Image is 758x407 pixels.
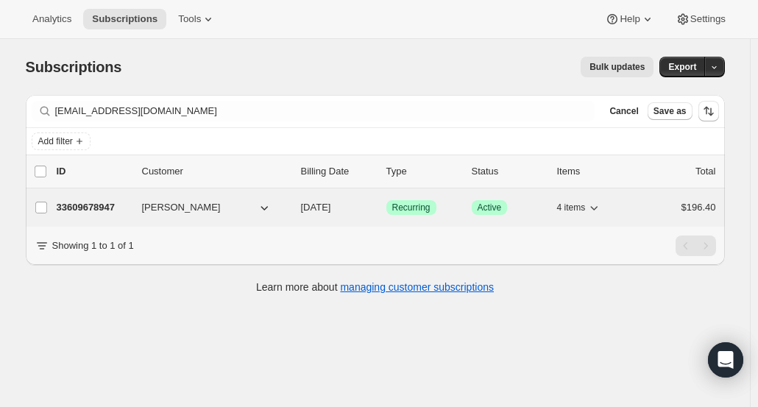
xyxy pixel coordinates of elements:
span: Cancel [609,105,638,117]
span: Recurring [392,202,431,213]
span: $196.40 [681,202,716,213]
span: [PERSON_NAME] [142,200,221,215]
nav: Pagination [676,236,716,256]
button: Analytics [24,9,80,29]
p: ID [57,164,130,179]
span: Subscriptions [92,13,157,25]
input: Filter subscribers [55,101,595,121]
p: 33609678947 [57,200,130,215]
button: Tools [169,9,224,29]
button: Save as [648,102,693,120]
p: Customer [142,164,289,179]
span: Subscriptions [26,59,122,75]
div: IDCustomerBilling DateTypeStatusItemsTotal [57,164,716,179]
span: Export [668,61,696,73]
button: Help [596,9,663,29]
button: Settings [667,9,734,29]
div: Type [386,164,460,179]
span: Settings [690,13,726,25]
button: 4 items [557,197,602,218]
div: 33609678947[PERSON_NAME][DATE]SuccessRecurringSuccessActive4 items$196.40 [57,197,716,218]
span: Bulk updates [589,61,645,73]
div: Items [557,164,631,179]
span: Analytics [32,13,71,25]
span: Add filter [38,135,73,147]
button: Bulk updates [581,57,653,77]
p: Showing 1 to 1 of 1 [52,238,134,253]
span: Save as [653,105,687,117]
button: [PERSON_NAME] [133,196,280,219]
button: Add filter [32,132,91,150]
p: Learn more about [256,280,494,294]
button: Subscriptions [83,9,166,29]
p: Billing Date [301,164,375,179]
button: Cancel [603,102,644,120]
button: Export [659,57,705,77]
div: Open Intercom Messenger [708,342,743,378]
span: [DATE] [301,202,331,213]
span: Active [478,202,502,213]
button: Sort the results [698,101,719,121]
span: Help [620,13,640,25]
a: managing customer subscriptions [340,281,494,293]
span: 4 items [557,202,586,213]
p: Status [472,164,545,179]
p: Total [695,164,715,179]
span: Tools [178,13,201,25]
